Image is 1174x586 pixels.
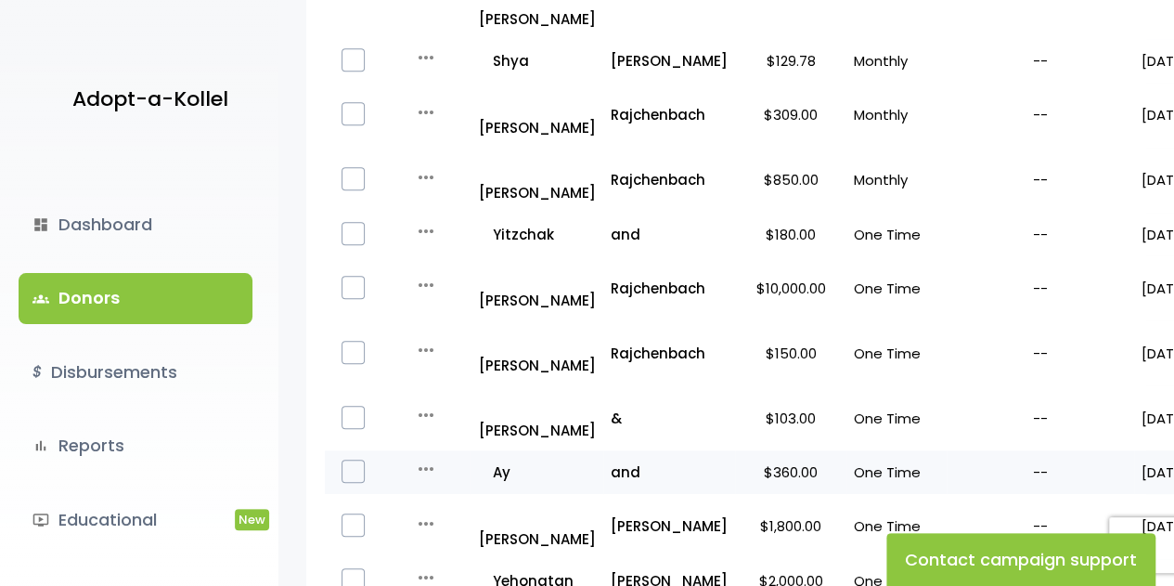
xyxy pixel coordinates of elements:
[479,501,596,552] a: [PERSON_NAME]
[611,460,728,485] a: and
[479,222,596,247] a: Yitzchak
[479,155,596,205] a: [PERSON_NAME]
[854,276,939,301] p: One Time
[742,406,839,431] p: $103.00
[479,263,596,313] a: [PERSON_NAME]
[19,200,252,250] a: dashboardDashboard
[954,222,1127,247] p: --
[742,48,839,73] p: $129.78
[611,167,728,192] a: Rajchenbach
[954,167,1127,192] p: --
[479,90,596,140] a: [PERSON_NAME]
[854,460,939,485] p: One Time
[415,404,437,426] i: more_horiz
[415,101,437,124] i: more_horiz
[611,406,728,431] a: &
[415,166,437,189] i: more_horiz
[32,512,49,528] i: ondemand_video
[479,48,596,73] a: Shya
[954,102,1127,127] p: --
[854,48,939,73] p: Monthly
[742,460,839,485] p: $360.00
[415,458,437,480] i: more_horiz
[742,167,839,192] p: $850.00
[742,222,839,247] p: $180.00
[415,46,437,69] i: more_horiz
[954,406,1127,431] p: --
[32,359,42,386] i: $
[19,495,252,545] a: ondemand_videoEducationalNew
[954,48,1127,73] p: --
[415,274,437,296] i: more_horiz
[854,167,939,192] p: Monthly
[886,533,1155,586] button: Contact campaign support
[479,328,596,378] a: [PERSON_NAME]
[854,102,939,127] p: Monthly
[742,102,839,127] p: $309.00
[32,437,49,454] i: bar_chart
[854,406,939,431] p: One Time
[415,513,437,535] i: more_horiz
[854,514,939,539] p: One Time
[854,341,939,366] p: One Time
[954,514,1127,539] p: --
[32,216,49,233] i: dashboard
[854,222,939,247] p: One Time
[611,102,728,127] a: Rajchenbach
[19,273,252,323] a: groupsDonors
[72,81,228,118] p: Adopt-a-Kollel
[954,276,1127,301] p: --
[954,460,1127,485] p: --
[415,339,437,361] i: more_horiz
[63,54,228,144] a: Adopt-a-Kollel
[611,48,728,73] a: [PERSON_NAME]
[742,276,839,301] p: $10,000.00
[32,291,49,307] span: groups
[611,222,728,247] a: and
[235,509,269,530] span: New
[611,276,728,301] a: Rajchenbach
[742,514,839,539] p: $1,800.00
[19,347,252,397] a: $Disbursements
[19,421,252,471] a: bar_chartReports
[611,341,728,366] a: Rajchenbach
[742,341,839,366] p: $150.00
[479,393,596,443] a: [PERSON_NAME]
[479,460,596,485] a: Ay
[415,220,437,242] i: more_horiz
[954,341,1127,366] p: --
[611,514,728,539] a: [PERSON_NAME]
